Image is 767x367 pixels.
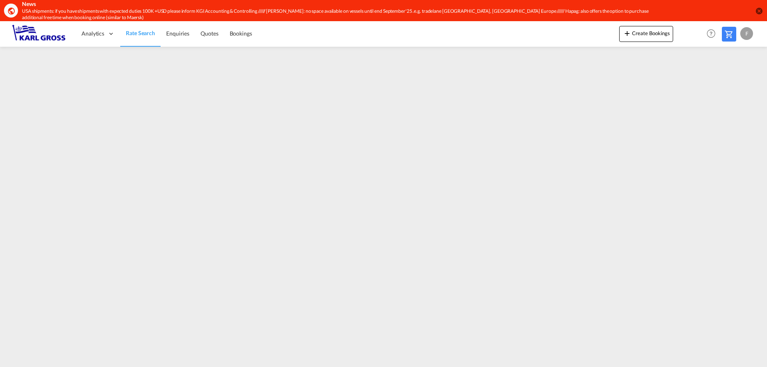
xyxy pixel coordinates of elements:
a: Rate Search [120,21,161,47]
a: Enquiries [161,21,195,47]
a: Bookings [224,21,258,47]
button: icon-close-circle [755,7,763,15]
span: Help [704,27,718,40]
span: Quotes [201,30,218,37]
div: Analytics [76,21,120,47]
span: Rate Search [126,30,155,36]
span: Enquiries [166,30,189,37]
img: 3269c73066d711f095e541db4db89301.png [12,25,66,43]
span: Analytics [81,30,104,38]
div: F [740,27,753,40]
span: Bookings [230,30,252,37]
button: icon-plus 400-fgCreate Bookings [619,26,673,42]
div: USA shipments: if you have shipments with expected duties 100K +USD please inform KGI Accounting ... [22,8,649,22]
md-icon: icon-plus 400-fg [622,28,632,38]
div: Help [704,27,722,41]
a: Quotes [195,21,224,47]
md-icon: icon-earth [7,7,15,15]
